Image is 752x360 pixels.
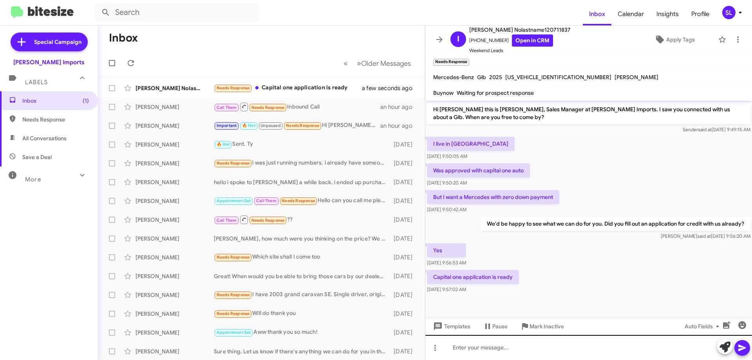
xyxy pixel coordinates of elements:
div: [PERSON_NAME] [136,103,214,111]
div: [DATE] [390,347,419,355]
div: [DATE] [390,329,419,336]
span: Appointment Set [217,330,251,335]
p: Capital one application is ready [427,270,519,284]
span: Apply Tags [666,33,695,47]
span: » [357,58,361,68]
span: [DATE] 9:56:53 AM [427,260,466,266]
div: hello i spoke to [PERSON_NAME] a while back. i ended up purchasing a white one out of [GEOGRAPHIC... [214,178,390,186]
p: I live in [GEOGRAPHIC_DATA] [427,137,515,151]
span: 🔥 Hot [217,142,230,147]
div: [DATE] [390,291,419,299]
div: [DATE] [390,253,419,261]
span: Labels [25,79,48,86]
a: Calendar [611,3,650,25]
span: Weekend Leads [469,47,571,54]
div: ?? [214,215,390,224]
button: Templates [425,319,477,333]
span: I [457,33,459,45]
div: an hour ago [380,122,419,130]
span: Needs Response [217,85,250,90]
span: Needs Response [217,311,250,316]
div: Sent. Ty [214,140,390,149]
span: [PERSON_NAME] [615,74,658,81]
div: [DATE] [390,178,419,186]
span: [PERSON_NAME] [DATE] 9:56:20 AM [661,233,750,239]
p: Was approved with capital one auto [427,163,530,177]
button: SL [716,6,743,19]
span: [DATE] 9:57:02 AM [427,286,466,292]
span: Mercedes-Benz [433,74,474,81]
a: Special Campaign [11,33,88,51]
div: [PERSON_NAME] [136,272,214,280]
button: Mark Inactive [514,319,570,333]
div: [PERSON_NAME], how much were you thinking on the price? We use Market-Based pricing for like equi... [214,235,390,242]
span: [DATE] 9:50:05 AM [427,153,467,159]
p: But I want a Mercedes with zero down payment [427,190,559,204]
div: [PERSON_NAME] [136,141,214,148]
span: [DATE] 9:50:20 AM [427,180,467,186]
span: Buynow [433,89,454,96]
div: [PERSON_NAME] [136,310,214,318]
span: (1) [83,97,89,105]
span: Needs Response [282,198,315,203]
div: [DATE] [390,272,419,280]
a: Insights [650,3,685,25]
p: Yes [427,243,466,257]
span: Needs Response [217,292,250,297]
span: Needs Response [251,105,285,110]
span: All Conversations [22,134,67,142]
span: Inbox [22,97,89,105]
div: [PERSON_NAME] [136,291,214,299]
div: [DATE] [390,159,419,167]
div: [DATE] [390,310,419,318]
span: Needs Response [251,218,285,223]
div: i was just running numbers. i already have someone i work with. thank you! [214,159,390,168]
div: I have 2003 grand caravan SE. Single driver, original 96k miles [214,290,390,299]
a: Open in CRM [512,34,553,47]
div: Great! When would you be able to bring those cars by our dealership so I can provide a proper app... [214,272,390,280]
span: Inbox [583,3,611,25]
div: [PERSON_NAME] [136,178,214,186]
span: Templates [432,319,470,333]
span: Sender [DATE] 9:49:15 AM [683,127,750,132]
span: Call Them [217,218,237,223]
span: Save a Deal [22,153,52,161]
div: [PERSON_NAME] [136,122,214,130]
div: [PERSON_NAME] Nolastname120711837 [136,84,214,92]
span: Waiting for prospect response [457,89,534,96]
button: Previous [339,55,352,71]
button: Apply Tags [634,33,714,47]
span: [US_VEHICLE_IDENTIFICATION_NUMBER] [505,74,611,81]
span: « [343,58,348,68]
div: Inbound Call [214,102,380,112]
span: Needs Response [217,161,250,166]
span: Glb [477,74,486,81]
span: Needs Response [22,116,89,123]
span: Mark Inactive [530,319,564,333]
button: Pause [477,319,514,333]
span: Important [217,123,237,128]
div: Aww thank you so much! [214,328,390,337]
span: Older Messages [361,59,411,68]
div: an hour ago [380,103,419,111]
div: [DATE] [390,197,419,205]
span: said at [698,127,712,132]
div: [PERSON_NAME] [136,159,214,167]
span: Needs Response [286,123,319,128]
span: Needs Response [217,255,250,260]
div: SL [722,6,736,19]
div: [PERSON_NAME] [136,216,214,224]
div: [DATE] [390,216,419,224]
button: Next [352,55,416,71]
p: We'd be happy to see what we can do for you. Did you fill out an application for credit with us a... [481,217,750,231]
div: [PERSON_NAME] [136,329,214,336]
span: [PERSON_NAME] Nolastname120711837 [469,25,571,34]
input: Search [95,3,259,22]
a: Profile [685,3,716,25]
div: [DATE] [390,141,419,148]
div: [DATE] [390,235,419,242]
div: Hello can you call me please? [214,196,390,205]
div: Capital one application is ready [214,83,372,92]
